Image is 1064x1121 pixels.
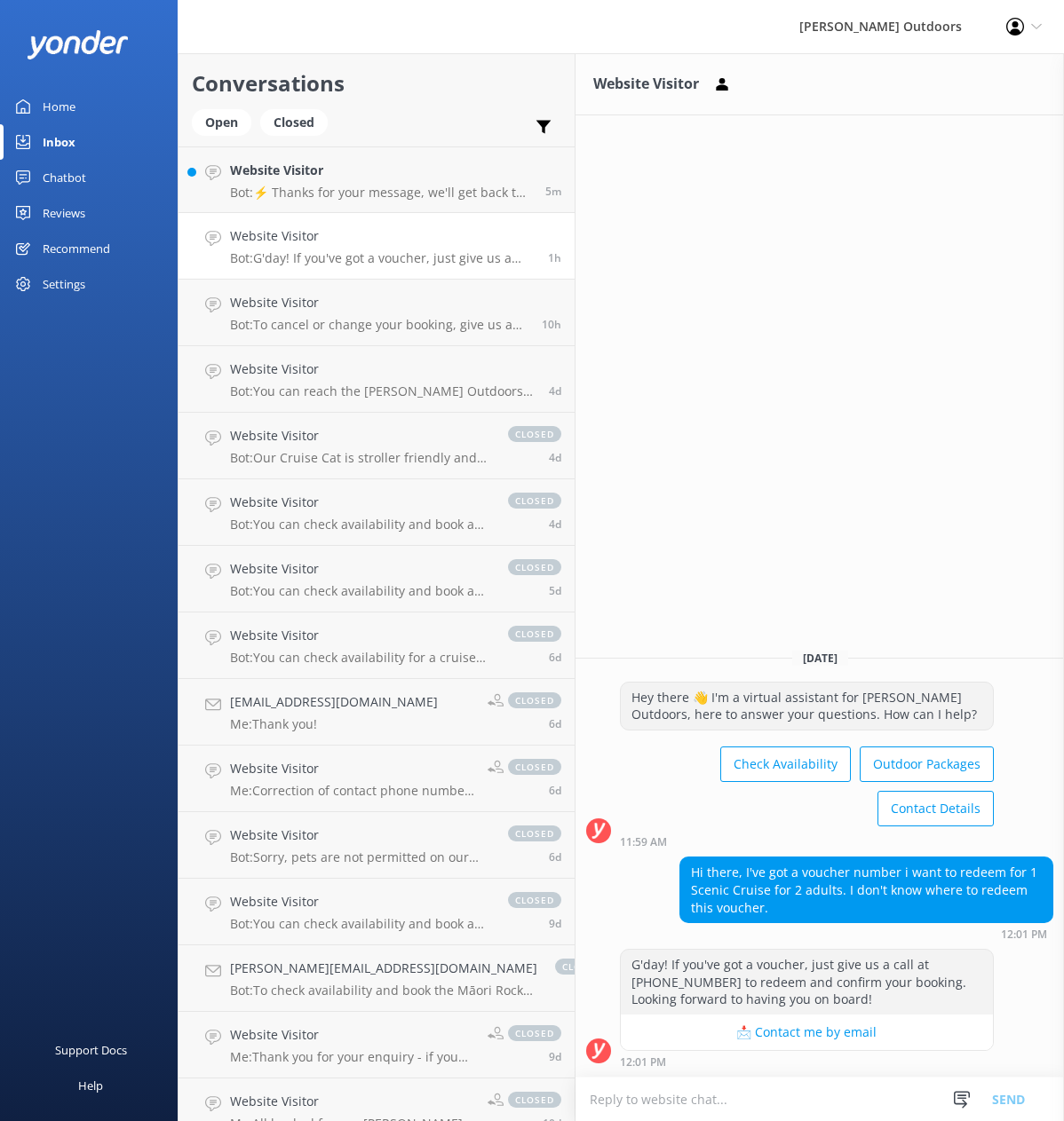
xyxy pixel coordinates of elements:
[230,916,490,932] p: Bot: You can check availability and book a cruise to the Māori Rock Carvings directly through our...
[43,266,85,302] div: Settings
[620,1055,994,1068] div: Sep 28 2025 12:01pm (UTC +12:00) Pacific/Auckland
[230,450,490,466] p: Bot: Our Cruise Cat is stroller friendly and can accommodate wheelchair access, but it does depen...
[230,1049,474,1065] p: Me: Thank you for your enquiry - if you email me [EMAIL_ADDRESS][DOMAIN_NAME] or call [PHONE_NUMB...
[192,109,251,136] div: Open
[230,759,474,778] h4: Website Visitor
[542,317,561,332] span: Sep 28 2025 03:20am (UTC +12:00) Pacific/Auckland
[680,857,1052,922] div: Hi there, I've got a voucher number i want to redeem for 1 Scenic Cruise for 2 adults. I don't kn...
[43,231,110,266] div: Recommend
[508,892,561,908] span: closed
[508,825,561,841] span: closed
[620,1057,666,1068] strong: 12:01 PM
[230,650,490,666] p: Bot: You can check availability for a cruise to the Māori Rock Carvings by visiting [URL][DOMAIN_...
[192,67,561,100] h2: Conversations
[508,426,561,442] span: closed
[230,959,537,978] h4: [PERSON_NAME][EMAIL_ADDRESS][DOMAIN_NAME]
[230,1025,474,1045] h4: Website Visitor
[260,112,337,131] a: Closed
[192,112,260,131] a: Open
[548,250,561,265] span: Sep 28 2025 12:01pm (UTC +12:00) Pacific/Auckland
[679,928,1053,940] div: Sep 28 2025 12:01pm (UTC +12:00) Pacific/Auckland
[78,1068,103,1103] div: Help
[549,849,561,864] span: Sep 21 2025 01:39pm (UTC +12:00) Pacific/Auckland
[179,879,575,945] a: Website VisitorBot:You can check availability and book a cruise to the Māori Rock Carvings direct...
[43,160,86,195] div: Chatbot
[230,583,490,599] p: Bot: You can check availability and book a cruise to the Māori Rock Carvings directly through our...
[179,346,575,413] a: Website VisitorBot:You can reach the [PERSON_NAME] Outdoors team at [PHONE_NUMBER], [PHONE_NUMBER...
[55,1032,127,1068] div: Support Docs
[1001,929,1047,940] strong: 12:01 PM
[508,493,561,509] span: closed
[620,835,994,848] div: Sep 28 2025 11:59am (UTC +12:00) Pacific/Auckland
[549,1049,561,1064] span: Sep 19 2025 08:37am (UTC +12:00) Pacific/Auckland
[549,583,561,598] span: Sep 22 2025 08:32pm (UTC +12:00) Pacific/Auckland
[549,783,561,798] span: Sep 21 2025 02:26pm (UTC +12:00) Pacific/Auckland
[230,317,528,333] p: Bot: To cancel or change your booking, give us a call at [PHONE_NUMBER] and follow up with an ema...
[230,359,536,379] h4: Website Visitor
[230,825,490,845] h4: Website Visitor
[230,559,490,579] h4: Website Visitor
[230,983,537,999] p: Bot: To check availability and book the Māori Rock Carvings Cruise, you can visit [URL][DOMAIN_NA...
[230,185,532,201] p: Bot: ⚡ Thanks for your message, we'll get back to you as soon as we can. You're also welcome to k...
[43,124,75,160] div: Inbox
[549,916,561,931] span: Sep 19 2025 12:46pm (UTC +12:00) Pacific/Auckland
[230,161,532,180] h4: Website Visitor
[179,679,575,746] a: [EMAIL_ADDRESS][DOMAIN_NAME]Me:Thank you!closed6d
[230,250,535,266] p: Bot: G'day! If you've got a voucher, just give us a call at [PHONE_NUMBER] to redeem and confirm ...
[230,383,536,399] p: Bot: You can reach the [PERSON_NAME] Outdoors team at [PHONE_NUMBER], [PHONE_NUMBER] (within [GEO...
[621,683,993,730] div: Hey there 👋 I'm a virtual assistant for [PERSON_NAME] Outdoors, here to answer your questions. Ho...
[877,791,994,826] button: Contact Details
[179,812,575,879] a: Website VisitorBot:Sorry, pets are not permitted on our cruises.closed6d
[545,184,561,199] span: Sep 28 2025 01:41pm (UTC +12:00) Pacific/Auckland
[179,746,575,812] a: Website VisitorMe:Correction of contact phone number: [PERSON_NAME] Office: 073780623. Sorry.clos...
[621,1014,993,1050] button: 📩 Contact me by email
[230,293,528,312] h4: Website Visitor
[508,559,561,575] span: closed
[621,950,993,1014] div: G'day! If you've got a voucher, just give us a call at [PHONE_NUMBER] to redeem and confirm your ...
[179,146,575,213] a: Website VisitorBot:⚡ Thanks for your message, we'll get back to you as soon as we can. You're als...
[230,783,474,799] p: Me: Correction of contact phone number: [PERSON_NAME] Office: 073780623. Sorry.
[230,892,490,912] h4: Website Visitor
[860,746,994,782] button: Outdoor Packages
[179,413,575,479] a: Website VisitorBot:Our Cruise Cat is stroller friendly and can accommodate wheelchair access, but...
[179,546,575,612] a: Website VisitorBot:You can check availability and book a cruise to the Māori Rock Carvings direct...
[179,479,575,546] a: Website VisitorBot:You can check availability and book a cruise to the Māori Rock Carvings direct...
[593,73,699,96] h3: Website Visitor
[508,1025,561,1041] span: closed
[230,517,490,533] p: Bot: You can check availability and book a cruise to the Māori Rock Carvings directly through our...
[508,759,561,775] span: closed
[179,945,575,1012] a: [PERSON_NAME][EMAIL_ADDRESS][DOMAIN_NAME]Bot:To check availability and book the Māori Rock Carvin...
[508,692,561,708] span: closed
[230,426,490,446] h4: Website Visitor
[508,626,561,642] span: closed
[179,280,575,346] a: Website VisitorBot:To cancel or change your booking, give us a call at [PHONE_NUMBER] and follow ...
[179,1012,575,1078] a: Website VisitorMe:Thank you for your enquiry - if you email me [EMAIL_ADDRESS][DOMAIN_NAME] or ca...
[230,226,535,246] h4: Website Visitor
[230,493,490,512] h4: Website Visitor
[508,1092,561,1108] span: closed
[179,612,575,679] a: Website VisitorBot:You can check availability for a cruise to the Māori Rock Carvings by visiting...
[260,109,328,136] div: Closed
[555,959,608,975] span: closed
[179,213,575,280] a: Website VisitorBot:G'day! If you've got a voucher, just give us a call at [PHONE_NUMBER] to redee...
[549,383,561,399] span: Sep 24 2025 10:34am (UTC +12:00) Pacific/Auckland
[230,849,490,865] p: Bot: Sorry, pets are not permitted on our cruises.
[27,30,129,59] img: yonder-white-logo.png
[43,195,85,231] div: Reviews
[230,1092,474,1111] h4: Website Visitor
[549,450,561,465] span: Sep 23 2025 11:07pm (UTC +12:00) Pacific/Auckland
[549,650,561,665] span: Sep 22 2025 09:11am (UTC +12:00) Pacific/Auckland
[549,517,561,532] span: Sep 23 2025 04:14pm (UTC +12:00) Pacific/Auckland
[230,716,438,732] p: Me: Thank you!
[230,626,490,645] h4: Website Visitor
[43,89,75,124] div: Home
[620,837,667,848] strong: 11:59 AM
[792,651,848,666] span: [DATE]
[549,716,561,731] span: Sep 21 2025 03:30pm (UTC +12:00) Pacific/Auckland
[720,746,851,782] button: Check Availability
[230,692,438,712] h4: [EMAIL_ADDRESS][DOMAIN_NAME]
